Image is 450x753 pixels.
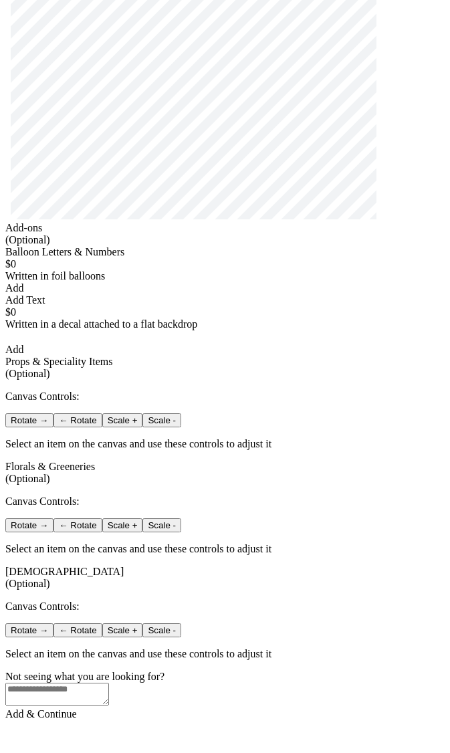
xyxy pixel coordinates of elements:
[5,344,445,356] div: Add
[5,234,445,246] div: (Optional)
[5,518,53,532] button: Rotate →
[5,623,53,637] button: Rotate →
[5,306,445,318] div: $0
[102,518,143,532] button: Scale +
[5,578,445,590] div: (Optional)
[53,413,102,427] button: ← Rotate
[5,566,445,590] div: [DEMOGRAPHIC_DATA]
[53,518,102,532] button: ← Rotate
[5,318,445,330] div: Written in a decal attached to a flat backdrop
[102,413,143,427] button: Scale +
[5,648,445,660] p: Select an item on the canvas and use these controls to adjust it
[5,356,445,380] div: Props & Speciality Items
[5,391,445,403] p: Canvas Controls:
[5,222,445,246] div: Add-ons
[5,438,445,450] p: Select an item on the canvas and use these controls to adjust it
[5,413,53,427] button: Rotate →
[5,294,445,306] div: Add Text
[5,473,445,485] div: (Optional)
[53,623,102,637] button: ← Rotate
[5,270,445,282] div: Written in foil balloons
[5,368,445,380] div: (Optional)
[5,543,445,555] p: Select an item on the canvas and use these controls to adjust it
[5,246,445,258] div: Balloon Letters & Numbers
[142,518,181,532] button: Scale -
[5,258,445,270] div: $0
[5,496,445,508] p: Canvas Controls:
[5,671,445,683] div: Not seeing what you are looking for?
[102,623,143,637] button: Scale +
[142,413,181,427] button: Scale -
[5,601,445,613] p: Canvas Controls:
[5,708,445,720] div: Add & Continue
[5,461,445,485] div: Florals & Greeneries
[142,623,181,637] button: Scale -
[5,282,445,294] div: Add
